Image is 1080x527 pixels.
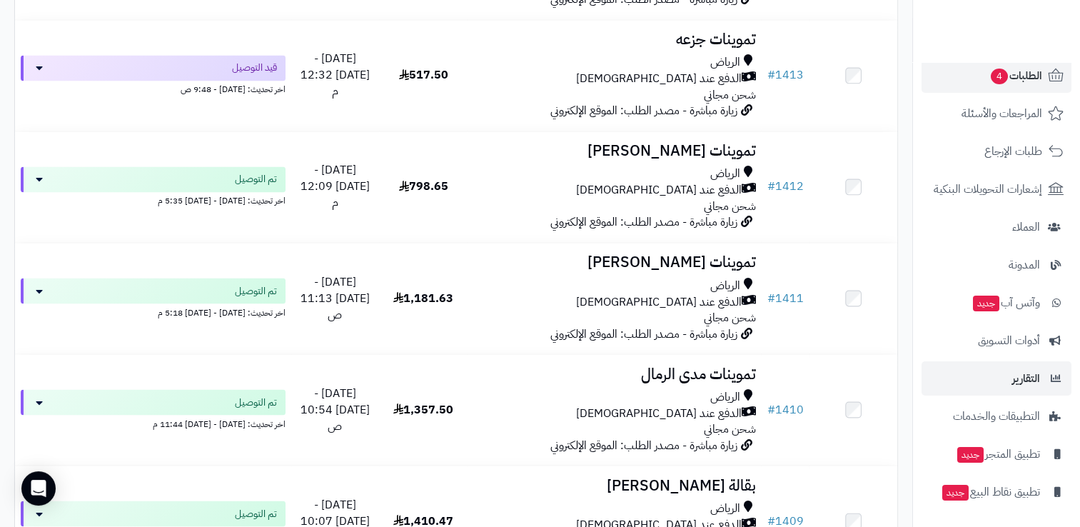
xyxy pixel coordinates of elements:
span: إشعارات التحويلات البنكية [934,179,1042,199]
h3: تموينات جزعه [473,31,756,48]
h3: تموينات [PERSON_NAME] [473,254,756,271]
span: 798.65 [399,178,448,195]
div: اخر تحديث: [DATE] - [DATE] 11:44 م [21,415,286,430]
div: اخر تحديث: [DATE] - [DATE] 5:18 م [21,303,286,318]
span: [DATE] - [DATE] 12:32 م [301,50,370,100]
a: إشعارات التحويلات البنكية [922,172,1071,206]
a: تطبيق المتجرجديد [922,437,1071,471]
a: طلبات الإرجاع [922,134,1071,169]
div: اخر تحديث: [DATE] - 9:48 ص [21,81,286,96]
span: تم التوصيل [235,172,277,186]
span: الطلبات [989,66,1042,86]
span: 1,181.63 [393,289,453,306]
span: زيارة مباشرة - مصدر الطلب: الموقع الإلكتروني [550,214,737,231]
span: شحن مجاني [703,198,755,215]
span: 517.50 [399,66,448,84]
span: 1,357.50 [393,401,453,418]
span: الرياض [710,388,740,405]
span: زيارة مباشرة - مصدر الطلب: الموقع الإلكتروني [550,102,737,119]
a: التطبيقات والخدمات [922,399,1071,433]
a: #1412 [767,178,803,195]
a: التقارير [922,361,1071,396]
span: طلبات الإرجاع [984,141,1042,161]
span: العملاء [1012,217,1040,237]
span: شحن مجاني [703,420,755,437]
span: الرياض [710,54,740,71]
span: زيارة مباشرة - مصدر الطلب: الموقع الإلكتروني [550,436,737,453]
span: التقارير [1012,368,1040,388]
span: الرياض [710,500,740,516]
span: [DATE] - [DATE] 12:09 م [301,161,370,211]
span: التطبيقات والخدمات [953,406,1040,426]
span: أدوات التسويق [978,331,1040,351]
a: وآتس آبجديد [922,286,1071,320]
span: تم التوصيل [235,283,277,298]
span: الرياض [710,277,740,293]
span: # [767,178,774,195]
span: # [767,289,774,306]
div: Open Intercom Messenger [21,471,56,506]
span: جديد [957,447,984,463]
a: أدوات التسويق [922,323,1071,358]
span: الرياض [710,166,740,182]
h3: تموينات مدى الرمال [473,366,756,382]
a: الطلبات4 [922,59,1071,93]
img: logo-2.png [983,39,1066,69]
span: الدفع عند [DEMOGRAPHIC_DATA] [575,71,741,87]
span: تطبيق المتجر [956,444,1040,464]
a: #1410 [767,401,803,418]
span: تم التوصيل [235,395,277,409]
span: الدفع عند [DEMOGRAPHIC_DATA] [575,293,741,310]
span: جديد [973,296,999,311]
a: العملاء [922,210,1071,244]
a: المدونة [922,248,1071,282]
span: تم التوصيل [235,506,277,521]
h3: تموينات [PERSON_NAME] [473,143,756,159]
span: شحن مجاني [703,86,755,104]
h3: بقالة [PERSON_NAME] [473,477,756,493]
a: #1413 [767,66,803,84]
span: # [767,401,774,418]
a: المراجعات والأسئلة [922,96,1071,131]
span: وآتس آب [972,293,1040,313]
span: [DATE] - [DATE] 11:13 ص [301,273,370,323]
span: الدفع عند [DEMOGRAPHIC_DATA] [575,182,741,199]
a: تطبيق نقاط البيعجديد [922,475,1071,509]
div: اخر تحديث: [DATE] - [DATE] 5:35 م [21,192,286,207]
span: تطبيق نقاط البيع [941,482,1040,502]
span: جديد [942,485,969,501]
a: #1411 [767,289,803,306]
span: الدفع عند [DEMOGRAPHIC_DATA] [575,405,741,421]
span: قيد التوصيل [232,61,277,75]
span: زيارة مباشرة - مصدر الطلب: الموقع الإلكتروني [550,325,737,342]
span: المدونة [1009,255,1040,275]
span: شحن مجاني [703,308,755,326]
span: المراجعات والأسئلة [962,104,1042,124]
span: 4 [991,69,1008,84]
span: # [767,66,774,84]
span: [DATE] - [DATE] 10:54 ص [301,384,370,434]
